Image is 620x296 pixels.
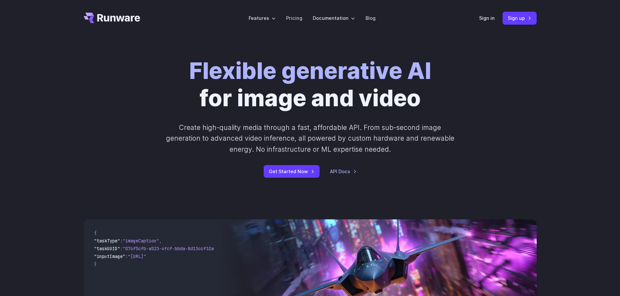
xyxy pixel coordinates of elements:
span: "taskType" [94,238,120,244]
label: Features [249,14,276,22]
a: Sign up [503,12,537,24]
span: } [94,261,97,267]
a: API Docs [330,168,357,175]
span: { [94,230,97,236]
a: Pricing [286,14,302,22]
span: "076f5cfb-a523-4fcf-bbda-8d13ccf32a75" [123,246,222,251]
label: Documentation [313,14,355,22]
span: "[URL]" [128,253,146,259]
a: Go to / [84,13,140,23]
a: Sign in [479,14,495,22]
span: "imageCaption" [123,238,159,244]
span: "inputImage" [94,253,125,259]
span: : [120,246,123,251]
span: , [159,238,162,244]
a: Get Started Now [264,165,320,178]
a: Blog [365,14,376,22]
h1: for image and video [189,57,431,112]
span: : [120,238,123,244]
span: : [125,253,128,259]
strong: Flexible generative AI [189,57,431,84]
span: "taskUUID" [94,246,120,251]
p: Create high-quality media through a fast, affordable API. From sub-second image generation to adv... [165,122,455,155]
